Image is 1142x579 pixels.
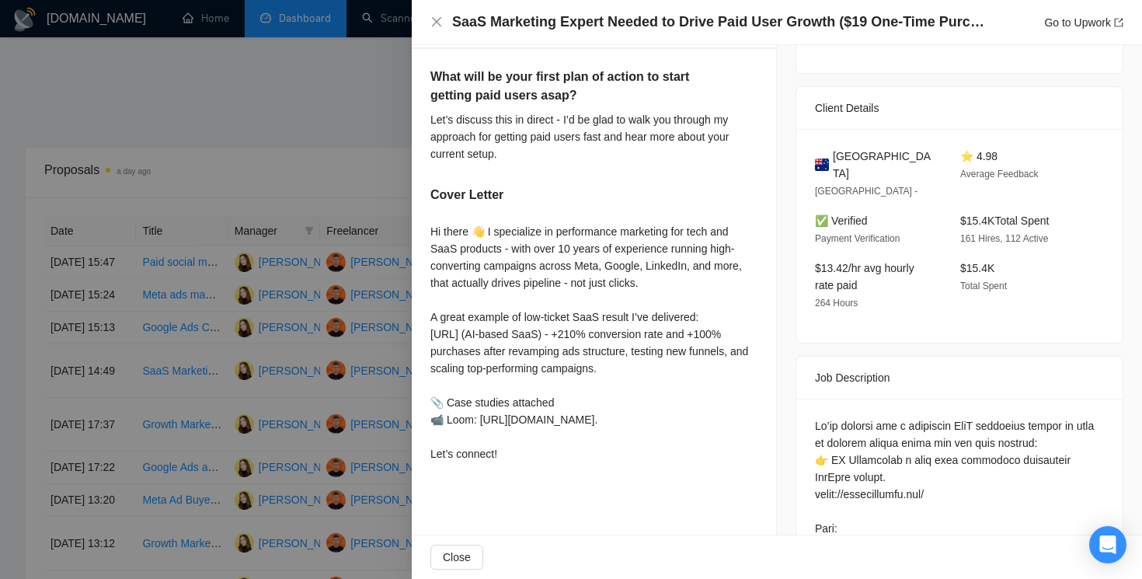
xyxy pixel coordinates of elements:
span: $15.4K Total Spent [960,215,1049,227]
span: close [430,16,443,28]
span: [GEOGRAPHIC_DATA] - [815,186,917,197]
button: Close [430,545,483,570]
div: Open Intercom Messenger [1089,526,1126,563]
a: Go to Upworkexport [1044,16,1123,29]
div: Let’s discuss this in direct - I’d be glad to walk you through my approach for getting paid users... [430,111,757,162]
span: ✅ Verified [815,215,868,227]
span: $15.4K [960,262,994,274]
h5: What will be your first plan of action to start getting paid users asap? [430,68,709,105]
span: [GEOGRAPHIC_DATA] [833,148,935,182]
span: 161 Hires, 112 Active [960,233,1048,244]
button: Close [430,16,443,29]
span: Close [443,549,471,566]
img: 🇦🇺 [815,156,829,173]
div: Client Details [815,87,1104,129]
span: Average Feedback [960,169,1039,180]
span: Total Spent [960,281,1007,291]
span: Payment Verification [815,233,900,244]
div: Job Description [815,357,1104,399]
h5: Cover Letter [430,186,503,204]
span: ⭐ 4.98 [960,150,998,162]
span: 264 Hours [815,298,858,309]
div: Hi there 👋 I specialize in performance marketing for tech and SaaS products - with over 10 years ... [430,223,757,462]
span: $13.42/hr avg hourly rate paid [815,262,914,291]
h4: SaaS Marketing Expert Needed to Drive Paid User Growth ($19 One-Time Purchase) [452,12,988,32]
span: export [1114,18,1123,27]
